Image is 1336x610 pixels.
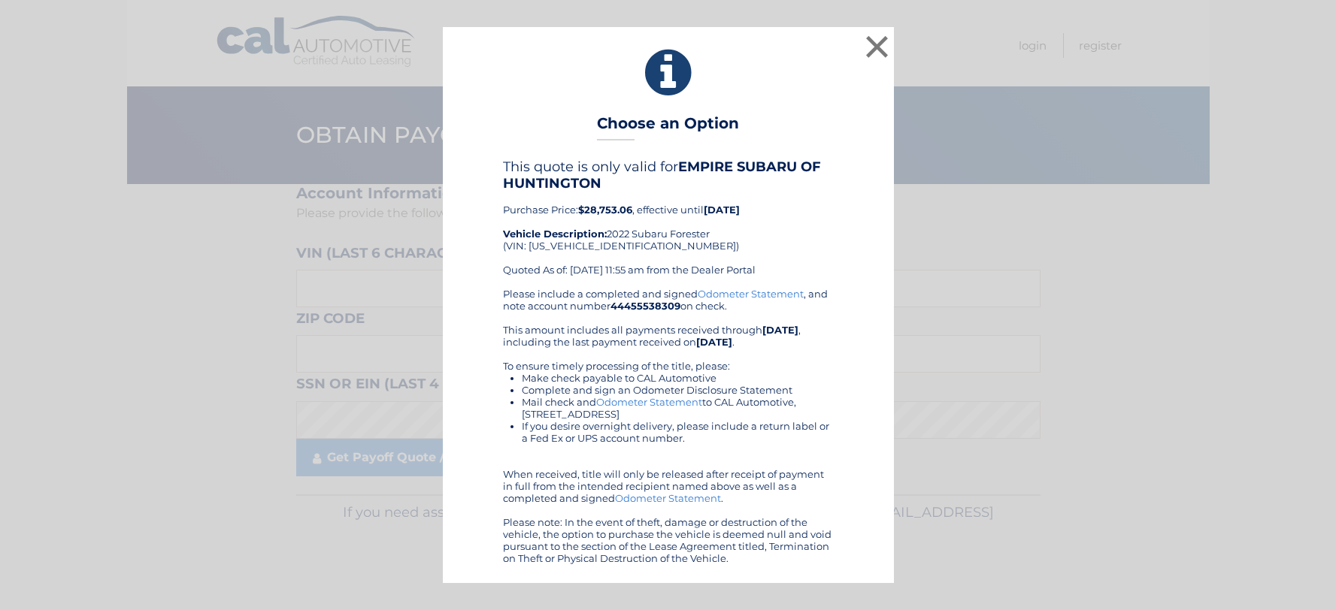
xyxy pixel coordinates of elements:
b: [DATE] [704,204,740,216]
h3: Choose an Option [597,114,739,140]
a: Odometer Statement [698,288,804,300]
li: Complete and sign an Odometer Disclosure Statement [522,384,834,396]
h4: This quote is only valid for [503,159,834,192]
li: Make check payable to CAL Automotive [522,372,834,384]
li: If you desire overnight delivery, please include a return label or a Fed Ex or UPS account number. [522,420,834,444]
li: Mail check and to CAL Automotive, [STREET_ADDRESS] [522,396,834,420]
button: × [862,32,892,62]
b: 44455538309 [610,300,680,312]
div: Purchase Price: , effective until 2022 Subaru Forester (VIN: [US_VEHICLE_IDENTIFICATION_NUMBER]) ... [503,159,834,288]
a: Odometer Statement [596,396,702,408]
strong: Vehicle Description: [503,228,607,240]
div: Please include a completed and signed , and note account number on check. This amount includes al... [503,288,834,564]
b: [DATE] [762,324,798,336]
a: Odometer Statement [615,492,721,504]
b: $28,753.06 [578,204,632,216]
b: [DATE] [696,336,732,348]
b: EMPIRE SUBARU OF HUNTINGTON [503,159,821,192]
